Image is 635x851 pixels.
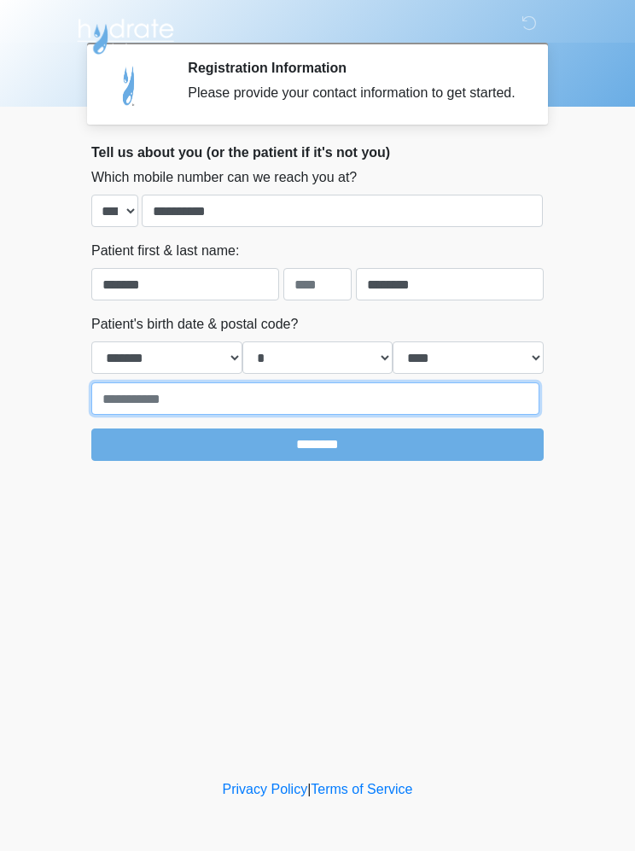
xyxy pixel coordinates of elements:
h2: Tell us about you (or the patient if it's not you) [91,144,544,160]
label: Patient's birth date & postal code? [91,314,298,335]
label: Patient first & last name: [91,241,239,261]
a: Privacy Policy [223,782,308,796]
img: Hydrate IV Bar - Flagstaff Logo [74,13,177,55]
img: Agent Avatar [104,60,155,111]
div: Please provide your contact information to get started. [188,83,518,103]
label: Which mobile number can we reach you at? [91,167,357,188]
a: | [307,782,311,796]
a: Terms of Service [311,782,412,796]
